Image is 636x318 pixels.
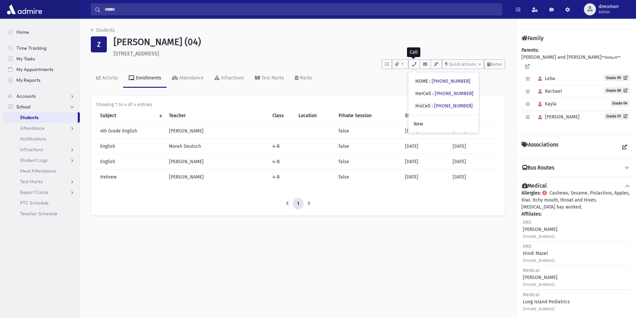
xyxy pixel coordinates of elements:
span: EMS [523,220,532,225]
th: Subject [96,108,165,123]
a: [PHONE_NUMBER] [434,103,473,109]
a: Accounts [3,91,80,101]
h6: [STREET_ADDRESS] [114,50,505,57]
span: My Reports [16,77,40,83]
small: [PHONE_NUMBER] [523,235,555,239]
a: Teacher Schedule [3,208,80,219]
span: Medical [523,292,540,298]
span: Home [16,29,29,35]
span: 1 [400,61,405,67]
td: 4th Grade English [96,123,165,138]
a: Grade 08 [604,87,629,94]
div: Hindi Mazel [523,243,555,264]
a: My Tasks [3,53,80,64]
a: [PHONE_NUMBER] [432,78,470,84]
span: Notes [490,62,502,67]
div: Infractions [220,75,244,81]
h4: Bus Routes [522,165,554,172]
td: Hebrew [96,169,165,185]
a: Attendance [3,123,80,133]
a: School [3,101,80,112]
span: Student Logs [20,157,47,163]
a: 1 [293,198,303,210]
button: Notes [484,59,505,69]
span: : [429,78,430,84]
td: 4-B [268,169,294,185]
td: [PERSON_NAME] [165,154,268,169]
th: Private Session [335,108,401,123]
b: Allergies: [521,190,541,196]
td: [DATE] [401,138,449,154]
a: Report Cards [3,187,80,198]
span: [PERSON_NAME] [535,114,580,120]
td: [PERSON_NAME] [165,169,268,185]
a: My Reports [3,75,80,85]
span: Meal Attendance [20,168,56,174]
div: HerCell [415,90,473,97]
span: Leba [535,76,555,81]
a: My Appointments [3,64,80,75]
a: Time Tracking [3,43,80,53]
span: Report Cards [20,189,48,195]
h4: Associations [521,141,558,153]
span: Students [20,114,38,120]
div: Marks [298,75,312,81]
span: Kayla [535,101,557,107]
a: Test Marks [3,176,80,187]
span: Teacher Schedule [20,211,57,217]
span: Time Tracking [16,45,46,51]
nav: breadcrumb [91,27,115,36]
div: Cashews, Sesame, Pistachios, Apples, Kiwi. Itchy mouth, throat and Hives. [MEDICAL_DATA] has worked. [521,190,631,314]
a: Students [3,112,78,123]
span: Rachael [535,88,562,94]
button: Bus Routes [521,165,631,172]
div: Showing 1 to 4 of 4 entries [96,101,500,108]
a: Infractions [3,144,80,155]
a: Student Logs [3,155,80,166]
span: : [432,91,433,96]
button: Medical [521,183,631,190]
a: Grade 01 [604,113,629,119]
h1: [PERSON_NAME] (04) [114,36,505,48]
small: [PHONE_NUMBER] [523,259,555,263]
td: English [96,154,165,169]
td: [PERSON_NAME] [165,123,268,138]
td: [DATE] [401,123,449,138]
td: [DATE] [449,169,500,185]
a: Enrollments [123,69,167,88]
div: Activity [101,75,118,81]
div: [PERSON_NAME] [523,219,558,240]
input: Search [100,3,502,15]
th: Teacher [165,108,268,123]
div: HisCell [415,102,473,109]
a: Meal Attendance [3,166,80,176]
th: Location [294,108,335,123]
span: Medical [523,268,540,273]
a: New [408,118,479,130]
a: [PHONE_NUMBER] [435,91,473,96]
div: Long Island Pediatrics [523,291,570,312]
th: Class [268,108,294,123]
td: 4-B [268,138,294,154]
a: Attendance [167,69,209,88]
span: Grade 04 [610,100,629,106]
small: [PHONE_NUMBER] [523,283,555,287]
a: Grade 09 [604,74,629,81]
div: Call [407,47,420,57]
a: Marks [289,69,318,88]
a: Students [91,27,115,33]
button: Quick Actions [442,59,484,69]
a: Home [3,27,80,37]
span: Notifications [20,136,46,142]
td: false [335,123,401,138]
div: Attendance [178,75,204,81]
a: Test Marks [249,69,289,88]
span: Admin [599,9,619,15]
div: HOME [415,78,470,85]
span: : [432,103,433,109]
a: Activity [91,69,123,88]
a: PTC Schedule [3,198,80,208]
small: [PHONE_NUMBER] [523,307,555,311]
span: Infractions [20,146,43,152]
td: [DATE] [401,154,449,169]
